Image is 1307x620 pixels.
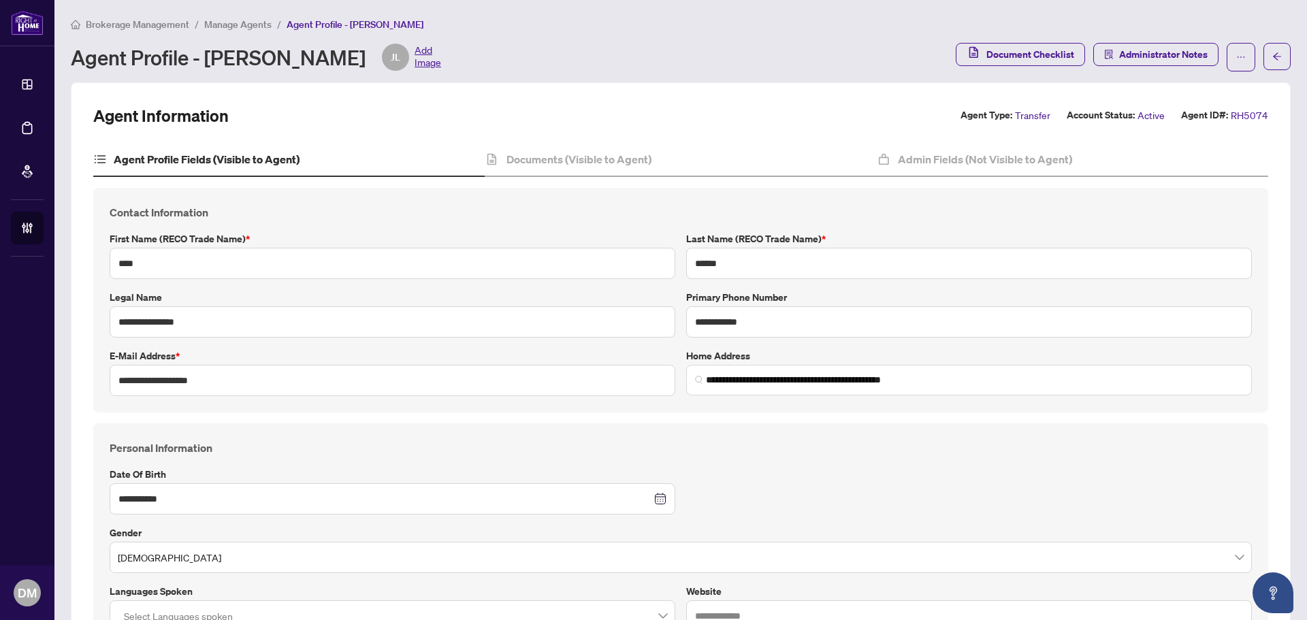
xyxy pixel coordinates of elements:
[1104,50,1114,59] span: solution
[1236,52,1246,62] span: ellipsis
[686,584,1252,599] label: Website
[71,20,80,29] span: home
[93,105,229,127] h2: Agent Information
[110,440,1252,456] h4: Personal Information
[415,44,441,71] span: Add Image
[11,10,44,35] img: logo
[118,544,1244,570] span: Male
[110,584,675,599] label: Languages spoken
[1272,52,1282,61] span: arrow-left
[956,43,1085,66] button: Document Checklist
[195,16,199,32] li: /
[1137,108,1165,123] span: Active
[1181,108,1228,123] label: Agent ID#:
[506,151,651,167] h4: Documents (Visible to Agent)
[110,290,675,305] label: Legal Name
[277,16,281,32] li: /
[287,18,423,31] span: Agent Profile - [PERSON_NAME]
[204,18,272,31] span: Manage Agents
[71,44,441,71] div: Agent Profile - [PERSON_NAME]
[391,50,400,65] span: JL
[110,231,675,246] label: First Name (RECO Trade Name)
[1067,108,1135,123] label: Account Status:
[898,151,1072,167] h4: Admin Fields (Not Visible to Agent)
[86,18,189,31] span: Brokerage Management
[1093,43,1219,66] button: Administrator Notes
[114,151,300,167] h4: Agent Profile Fields (Visible to Agent)
[986,44,1074,65] span: Document Checklist
[110,467,675,482] label: Date of Birth
[695,376,703,384] img: search_icon
[1231,108,1268,123] span: RH5074
[18,583,37,602] span: DM
[110,204,1252,221] h4: Contact Information
[110,348,675,363] label: E-mail Address
[1015,108,1050,123] span: Transfer
[110,525,1252,540] label: Gender
[961,108,1012,123] label: Agent Type:
[1119,44,1208,65] span: Administrator Notes
[686,290,1252,305] label: Primary Phone Number
[1253,572,1293,613] button: Open asap
[686,348,1252,363] label: Home Address
[686,231,1252,246] label: Last Name (RECO Trade Name)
